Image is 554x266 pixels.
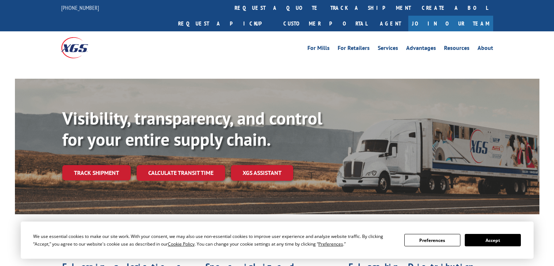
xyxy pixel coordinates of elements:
div: Cookie Consent Prompt [21,222,534,259]
a: Track shipment [62,165,131,180]
a: Calculate transit time [137,165,225,181]
a: Join Our Team [408,16,493,31]
a: Request a pickup [173,16,278,31]
a: For Mills [307,45,330,53]
a: XGS ASSISTANT [231,165,293,181]
div: We use essential cookies to make our site work. With your consent, we may also use non-essential ... [33,232,396,248]
a: Advantages [406,45,436,53]
a: About [478,45,493,53]
a: Agent [373,16,408,31]
span: Preferences [318,241,343,247]
b: Visibility, transparency, and control for your entire supply chain. [62,107,322,150]
a: Services [378,45,398,53]
a: For Retailers [338,45,370,53]
span: Cookie Policy [168,241,195,247]
button: Preferences [404,234,460,246]
a: [PHONE_NUMBER] [61,4,99,11]
a: Resources [444,45,469,53]
button: Accept [465,234,521,246]
a: Customer Portal [278,16,373,31]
